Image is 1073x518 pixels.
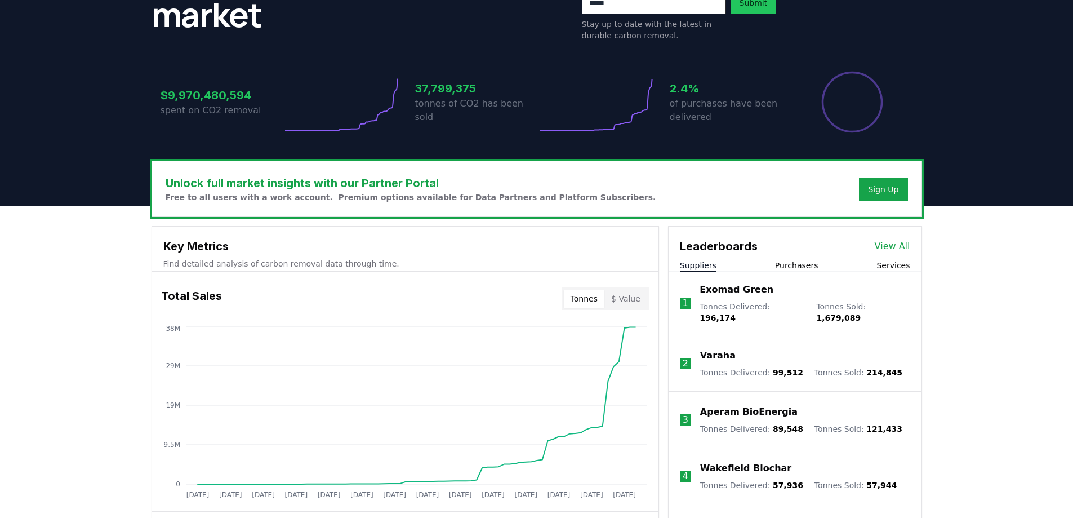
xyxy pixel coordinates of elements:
p: Tonnes Delivered : [700,301,805,324]
a: Wakefield Biochar [700,462,791,475]
p: 1 [682,296,688,310]
h3: Leaderboards [680,238,758,255]
tspan: 0 [176,480,180,488]
a: Varaha [700,349,736,362]
h3: $9,970,480,594 [161,87,282,104]
tspan: [DATE] [186,491,209,499]
h3: Unlock full market insights with our Partner Portal [166,175,656,192]
a: Aperam BioEnergia [700,405,798,419]
span: 214,845 [866,368,902,377]
tspan: 19M [166,401,180,409]
span: 196,174 [700,313,736,322]
button: Purchasers [775,260,818,271]
tspan: [DATE] [252,491,275,499]
span: 57,936 [773,481,803,490]
tspan: [DATE] [284,491,308,499]
p: Find detailed analysis of carbon removal data through time. [163,258,647,269]
p: Tonnes Delivered : [700,367,803,378]
button: $ Value [604,290,647,308]
p: Tonnes Delivered : [700,480,803,491]
p: Stay up to date with the latest in durable carbon removal. [582,19,726,41]
p: Tonnes Delivered : [700,423,803,435]
p: 3 [683,413,688,427]
tspan: [DATE] [317,491,340,499]
p: Tonnes Sold : [814,423,902,435]
p: Tonnes Sold : [816,301,910,324]
button: Sign Up [859,178,907,201]
a: Sign Up [868,184,898,195]
p: 2 [683,357,688,370]
h3: 2.4% [670,80,791,97]
tspan: 38M [166,325,180,333]
h3: 37,799,375 [415,80,537,97]
tspan: 29M [166,362,180,370]
div: Percentage of sales delivered [821,70,884,134]
p: 4 [683,470,688,483]
tspan: [DATE] [448,491,471,499]
button: Tonnes [564,290,604,308]
tspan: [DATE] [482,491,505,499]
tspan: [DATE] [613,491,636,499]
h3: Key Metrics [163,238,647,255]
button: Suppliers [680,260,716,271]
p: of purchases have been delivered [670,97,791,124]
tspan: [DATE] [219,491,242,499]
span: 89,548 [773,424,803,433]
tspan: [DATE] [350,491,373,499]
tspan: 9.5M [163,441,180,449]
a: Exomad Green [700,283,773,296]
tspan: [DATE] [416,491,439,499]
tspan: [DATE] [514,491,537,499]
h3: Total Sales [161,287,222,310]
p: Free to all users with a work account. Premium options available for Data Partners and Platform S... [166,192,656,203]
tspan: [DATE] [383,491,406,499]
tspan: [DATE] [580,491,603,499]
span: 99,512 [773,368,803,377]
span: 121,433 [866,424,902,433]
span: 1,679,089 [816,313,861,322]
p: tonnes of CO2 has been sold [415,97,537,124]
p: Tonnes Sold : [814,367,902,378]
tspan: [DATE] [547,491,570,499]
p: spent on CO2 removal [161,104,282,117]
button: Services [876,260,910,271]
p: Tonnes Sold : [814,480,897,491]
a: View All [875,240,910,253]
span: 57,944 [866,481,897,490]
